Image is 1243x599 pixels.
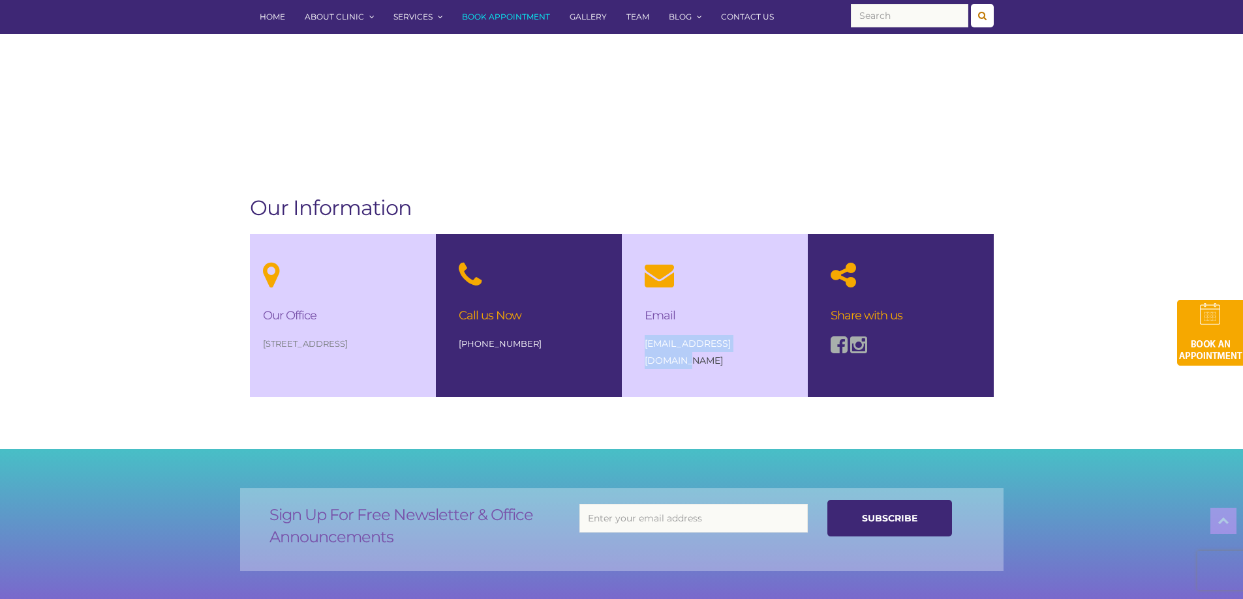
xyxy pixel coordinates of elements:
input: Search [851,4,968,27]
img: book-an-appointment-hod-gld.png [1177,300,1243,366]
h1: Our Information [250,195,994,221]
h2: Sign Up For Free Newsletter & Office Announcements [269,504,560,548]
p: [STREET_ADDRESS] [263,335,423,352]
input: Subscribe [827,500,952,536]
a: [EMAIL_ADDRESS][DOMAIN_NAME] [645,338,731,366]
input: Enter your email address [579,504,808,533]
a: [PHONE_NUMBER] [459,338,542,349]
h3: Email [645,309,785,322]
h3: Share with us [831,309,971,322]
h3: Our Office [263,309,423,322]
h3: Call us Now [459,309,599,322]
a: Top [1210,508,1236,534]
